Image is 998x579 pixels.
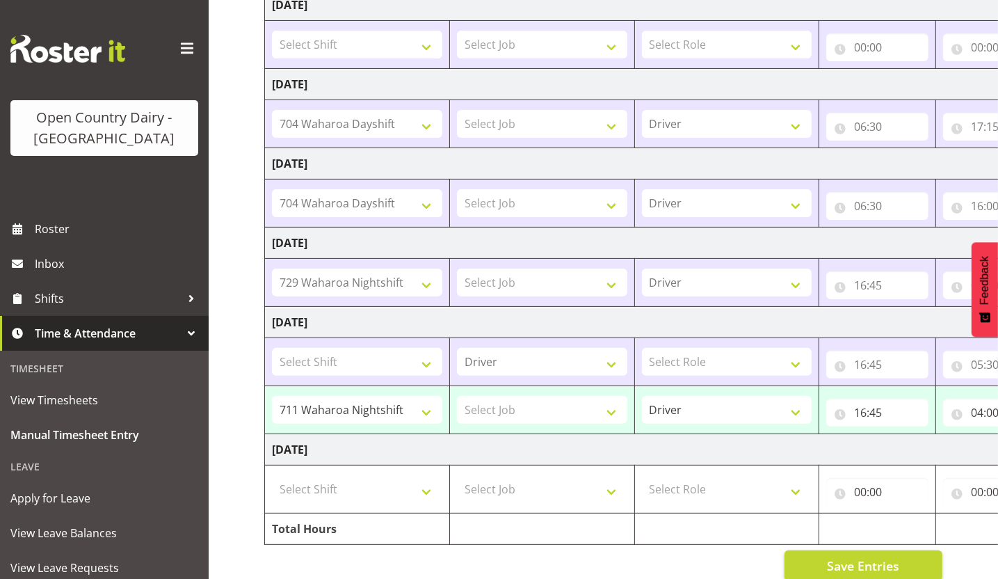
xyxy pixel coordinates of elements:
[826,478,928,506] input: Click to select...
[265,514,450,545] td: Total Hours
[10,488,198,509] span: Apply for Leave
[3,418,205,452] a: Manual Timesheet Entry
[3,383,205,418] a: View Timesheets
[3,354,205,383] div: Timesheet
[24,107,184,149] div: Open Country Dairy - [GEOGRAPHIC_DATA]
[979,256,991,305] span: Feedback
[972,242,998,337] button: Feedback - Show survey
[827,557,899,575] span: Save Entries
[3,516,205,550] a: View Leave Balances
[35,288,181,309] span: Shifts
[10,425,198,445] span: Manual Timesheet Entry
[35,323,181,344] span: Time & Attendance
[3,481,205,516] a: Apply for Leave
[35,253,202,274] span: Inbox
[826,399,928,427] input: Click to select...
[10,35,125,63] img: Rosterit website logo
[3,452,205,481] div: Leave
[10,390,198,411] span: View Timesheets
[10,557,198,578] span: View Leave Requests
[35,219,202,239] span: Roster
[10,523,198,544] span: View Leave Balances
